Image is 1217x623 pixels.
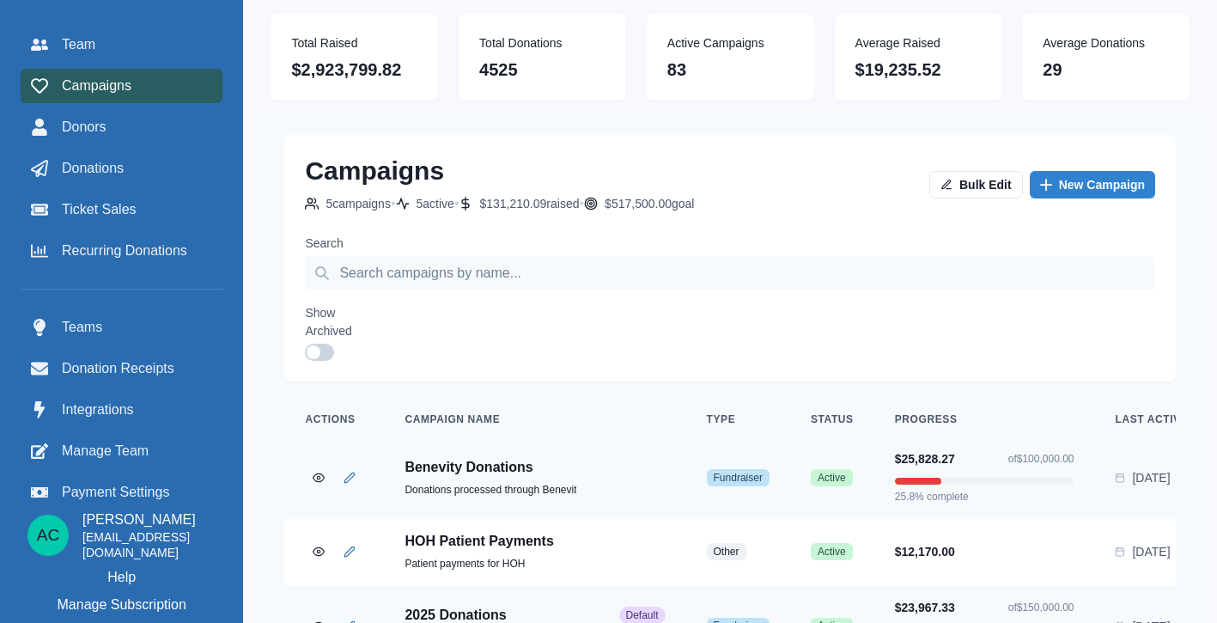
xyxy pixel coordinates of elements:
input: Search campaigns by name... [305,256,1155,290]
span: Active [811,543,853,560]
span: Donors [62,117,106,137]
th: Actions [284,402,384,437]
h2: 29 [1043,59,1169,80]
a: Integrations [21,393,222,427]
a: Recurring Donations [21,234,222,268]
p: Average Donations [1043,34,1169,52]
span: Active [811,469,853,486]
p: of $100,000.00 [1008,450,1074,467]
div: Alyssa Cassata [37,527,60,543]
p: Active Campaigns [667,34,794,52]
span: Integrations [62,400,134,420]
p: of $150,000.00 [1008,599,1074,616]
p: 5 campaign s [326,195,391,213]
h2: $19,235.52 [855,59,982,80]
span: other [707,543,746,560]
button: Edit Campaign [336,538,363,565]
p: $23,967.33 [895,599,955,616]
span: Donations [62,158,124,179]
button: View Campaign [305,464,332,492]
a: Donations [21,151,222,186]
h2: Campaigns [305,156,444,186]
p: HOH Patient Payments [405,533,665,550]
span: Donation Receipts [62,358,174,379]
p: Manage Subscription [58,595,186,615]
a: Donors [21,110,222,144]
a: Teams [21,310,222,345]
p: • [454,193,459,214]
a: Campaigns [21,69,222,103]
span: Manage Team [62,441,149,461]
p: [EMAIL_ADDRESS][DOMAIN_NAME] [82,530,216,560]
p: Total Raised [291,34,417,52]
p: 5 active [417,195,454,213]
p: • [391,193,396,214]
a: Help [107,567,136,588]
p: Benevity Donations [405,459,665,476]
p: Average Raised [855,34,982,52]
button: Edit Campaign [336,464,363,492]
p: Status [811,412,854,426]
p: [DATE] [1132,543,1170,560]
p: $131,210.09 raised [479,195,579,213]
p: $25,828.27 [895,450,955,467]
h2: 4525 [479,59,605,80]
p: Progress [895,412,958,426]
p: [DATE] [1132,469,1170,486]
p: $517,500.00 goal [605,195,694,213]
span: Campaigns [62,76,131,96]
button: Bulk Edit [929,171,1023,199]
span: Payment Settings [62,482,169,503]
a: Team [21,27,222,62]
label: Search [305,235,1145,253]
p: Total Donations [479,34,605,52]
a: New Campaign [1030,171,1155,199]
span: Recurring Donations [62,241,187,261]
p: • [579,193,584,214]
p: Donations processed through Benevity [405,483,576,498]
span: Teams [62,317,102,338]
span: fundraiser [707,469,770,486]
a: Donation Receipts [21,351,222,386]
span: Ticket Sales [62,199,137,220]
p: [PERSON_NAME] [82,510,216,530]
h2: $2,923,799.82 [291,59,417,80]
p: Campaign Name [405,412,500,426]
p: $12,170.00 [895,543,955,560]
a: Manage Team [21,434,222,468]
p: Last Activity [1115,412,1198,426]
a: Ticket Sales [21,192,222,227]
a: Payment Settings [21,475,222,510]
button: View Campaign [305,538,332,565]
h2: 83 [667,59,794,80]
label: Show Archived [305,304,351,340]
p: 25.8 % complete [895,488,969,505]
p: Patient payments for HOH [405,557,525,571]
p: Type [707,412,736,426]
span: Team [62,34,95,55]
